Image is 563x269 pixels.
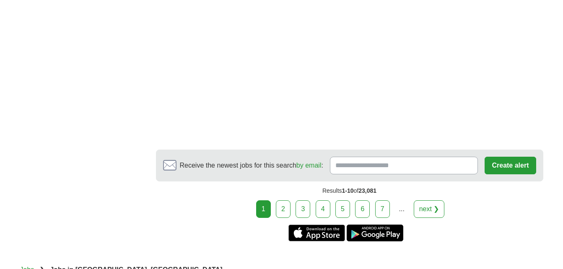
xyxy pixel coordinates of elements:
[256,200,271,218] div: 1
[393,201,410,217] div: ...
[355,200,370,218] a: 6
[276,200,291,218] a: 2
[316,200,330,218] a: 4
[288,225,345,241] a: Get the iPhone app
[296,162,322,169] a: by email
[485,157,536,174] button: Create alert
[414,200,445,218] a: next ❯
[342,187,354,194] span: 1-10
[180,160,323,171] span: Receive the newest jobs for this search :
[358,187,376,194] span: 23,081
[296,200,310,218] a: 3
[335,200,350,218] a: 5
[375,200,390,218] a: 7
[347,225,403,241] a: Get the Android app
[156,181,543,200] div: Results of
